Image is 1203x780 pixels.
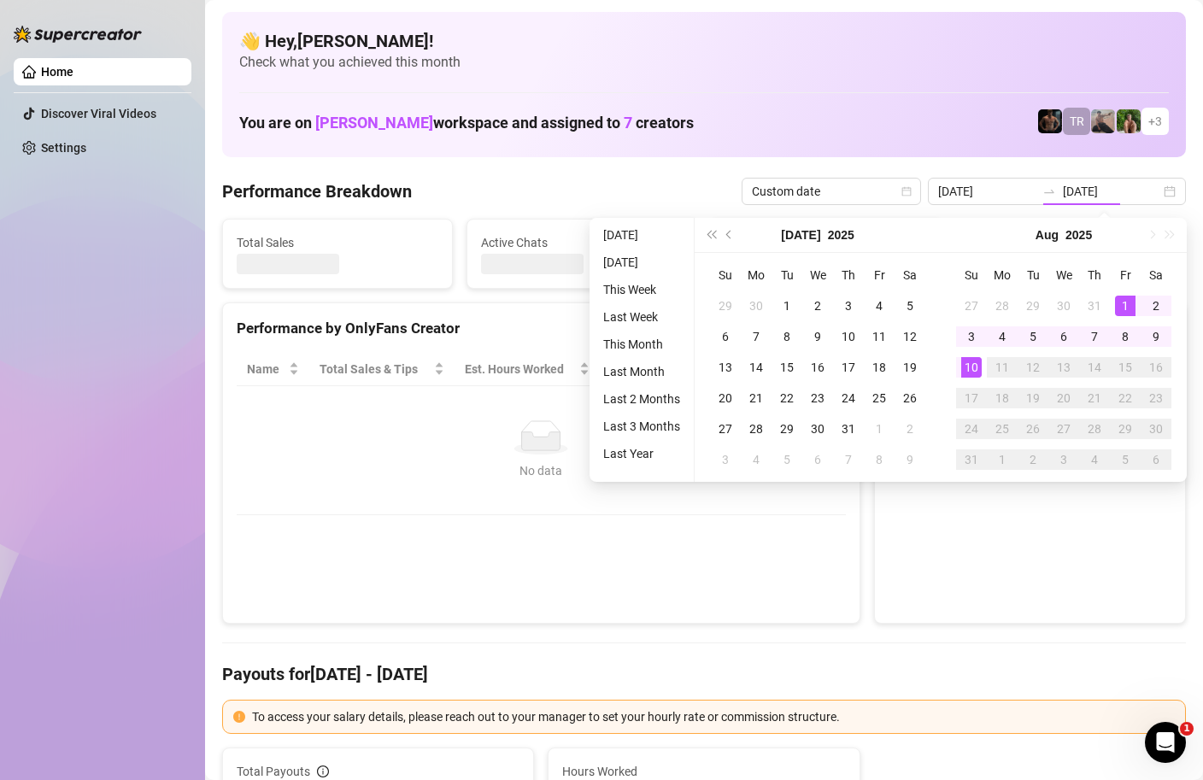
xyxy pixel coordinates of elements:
span: Total Sales [237,233,438,252]
div: Est. Hours Worked [465,360,577,378]
span: Name [247,360,285,378]
a: Settings [41,141,86,155]
span: TR [1070,112,1084,131]
span: swap-right [1042,185,1056,198]
input: End date [1063,182,1160,201]
span: exclamation-circle [233,711,245,723]
img: Nathaniel [1117,109,1141,133]
span: Check what you achieved this month [239,53,1169,72]
span: Chat Conversion [720,360,822,378]
span: to [1042,185,1056,198]
span: Active Chats [481,233,683,252]
a: Discover Viral Videos [41,107,156,120]
th: Name [237,353,309,386]
div: Performance by OnlyFans Creator [237,317,846,340]
div: No data [254,461,829,480]
span: + 3 [1148,112,1162,131]
span: Total Sales & Tips [320,360,430,378]
span: info-circle [317,765,329,777]
h4: Performance Breakdown [222,179,412,203]
span: [PERSON_NAME] [315,114,433,132]
img: Trent [1038,109,1062,133]
span: calendar [901,186,912,196]
input: Start date [938,182,1036,201]
img: logo-BBDzfeDw.svg [14,26,142,43]
h4: Payouts for [DATE] - [DATE] [222,662,1186,686]
span: 1 [1180,722,1194,736]
h1: You are on workspace and assigned to creators [239,114,694,132]
a: Home [41,65,73,79]
th: Chat Conversion [710,353,846,386]
span: Custom date [752,179,911,204]
h4: 👋 Hey, [PERSON_NAME] ! [239,29,1169,53]
th: Sales / Hour [600,353,710,386]
div: Sales by OnlyFans Creator [889,317,1171,340]
img: LC [1091,109,1115,133]
span: 7 [624,114,632,132]
th: Total Sales & Tips [309,353,454,386]
span: Messages Sent [725,233,927,252]
iframe: Intercom live chat [1145,722,1186,763]
div: To access your salary details, please reach out to your manager to set your hourly rate or commis... [252,707,1175,726]
span: Sales / Hour [610,360,686,378]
